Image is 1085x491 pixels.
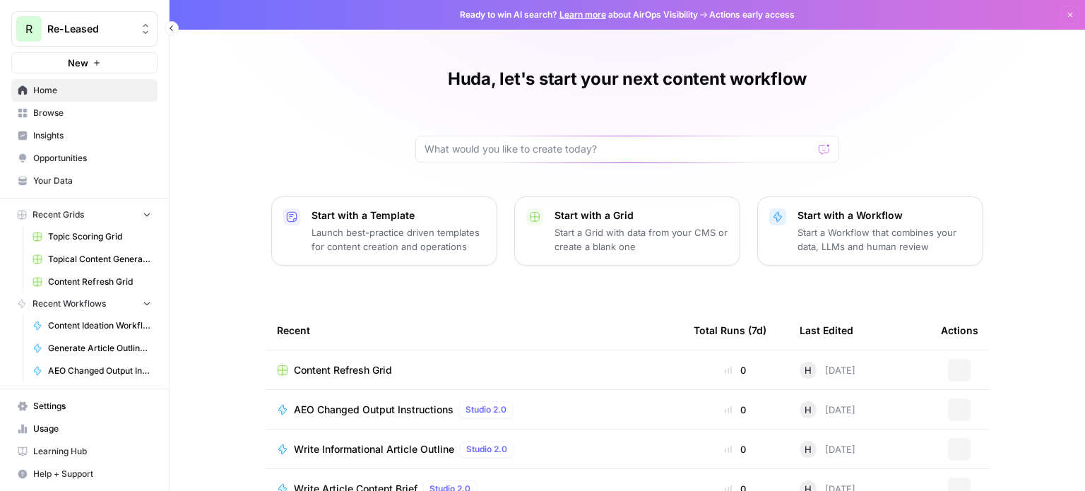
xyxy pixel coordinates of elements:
input: What would you like to create today? [425,142,813,156]
span: Content Refresh Grid [48,276,151,288]
button: Start with a WorkflowStart a Workflow that combines your data, LLMs and human review [757,196,983,266]
button: Workspace: Re-Leased [11,11,158,47]
a: Your Data [11,170,158,192]
span: Insights [33,129,151,142]
span: Settings [33,400,151,413]
span: AEO Changed Output Instructions [294,403,453,417]
h1: Huda, let's start your next content workflow [448,68,807,90]
div: [DATE] [800,401,855,418]
div: [DATE] [800,362,855,379]
button: Recent Grids [11,204,158,225]
a: Settings [11,395,158,418]
a: Browse [11,102,158,124]
span: Home [33,84,151,97]
p: Start a Grid with data from your CMS or create a blank one [555,225,728,254]
span: H [805,363,812,377]
span: Content Refresh Grid [294,363,392,377]
span: AEO Changed Output Instructions [48,365,151,377]
span: Topical Content Generation Grid [48,253,151,266]
a: Usage [11,418,158,440]
span: New [68,56,88,70]
span: Ready to win AI search? about AirOps Visibility [460,8,698,21]
span: Help + Support [33,468,151,480]
span: Actions early access [709,8,795,21]
p: Start with a Workflow [798,208,971,223]
span: Usage [33,422,151,435]
span: Recent Workflows [32,297,106,310]
div: Last Edited [800,311,853,350]
span: H [805,403,812,417]
span: Studio 2.0 [466,403,506,416]
a: Content Refresh Grid [26,271,158,293]
button: Help + Support [11,463,158,485]
span: H [805,442,812,456]
span: R [25,20,32,37]
a: Insights [11,124,158,147]
span: Your Data [33,174,151,187]
span: Opportunities [33,152,151,165]
span: Write Informational Article Outline [294,442,454,456]
a: AEO Changed Output InstructionsStudio 2.0 [277,401,671,418]
span: Re-Leased [47,22,133,36]
div: [DATE] [800,441,855,458]
div: 0 [694,363,777,377]
div: Recent [277,311,671,350]
button: Start with a GridStart a Grid with data from your CMS or create a blank one [514,196,740,266]
div: 0 [694,403,777,417]
span: Learning Hub [33,445,151,458]
a: Opportunities [11,147,158,170]
a: Learning Hub [11,440,158,463]
div: 0 [694,442,777,456]
p: Start with a Grid [555,208,728,223]
a: Content Refresh Grid [277,363,671,377]
p: Start with a Template [312,208,485,223]
button: New [11,52,158,73]
span: Studio 2.0 [466,443,507,456]
a: Topic Scoring Grid [26,225,158,248]
a: Home [11,79,158,102]
button: Recent Workflows [11,293,158,314]
a: Generate Article Outline + Deep Research [26,337,158,360]
a: Learn more [559,9,606,20]
button: Start with a TemplateLaunch best-practice driven templates for content creation and operations [271,196,497,266]
div: Total Runs (7d) [694,311,766,350]
span: Browse [33,107,151,119]
a: Write Informational Article OutlineStudio 2.0 [277,441,671,458]
span: Generate Article Outline + Deep Research [48,342,151,355]
a: AEO Changed Output Instructions [26,360,158,382]
span: Topic Scoring Grid [48,230,151,243]
span: Recent Grids [32,208,84,221]
a: Content Ideation Workflow [26,314,158,337]
p: Start a Workflow that combines your data, LLMs and human review [798,225,971,254]
a: Topical Content Generation Grid [26,248,158,271]
span: Content Ideation Workflow [48,319,151,332]
p: Launch best-practice driven templates for content creation and operations [312,225,485,254]
div: Actions [941,311,978,350]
